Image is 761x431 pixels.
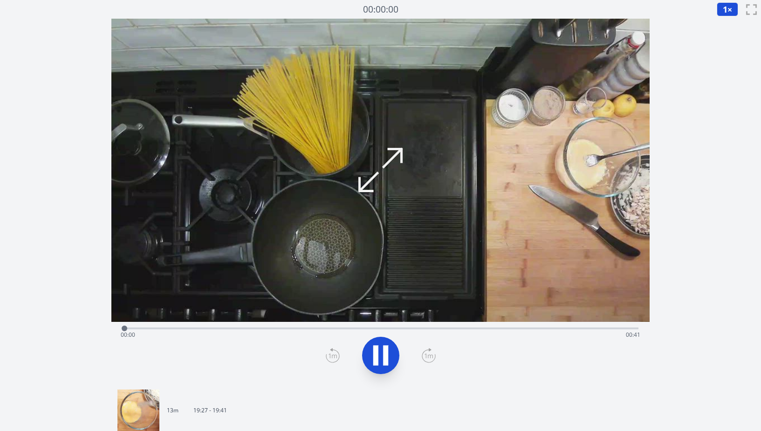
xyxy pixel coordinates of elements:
span: 1 [723,4,727,15]
p: 13m [167,407,178,414]
p: 19:27 - 19:41 [193,407,227,414]
button: 1× [717,2,738,16]
span: 00:41 [626,331,640,339]
a: 00:00:00 [363,3,398,16]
